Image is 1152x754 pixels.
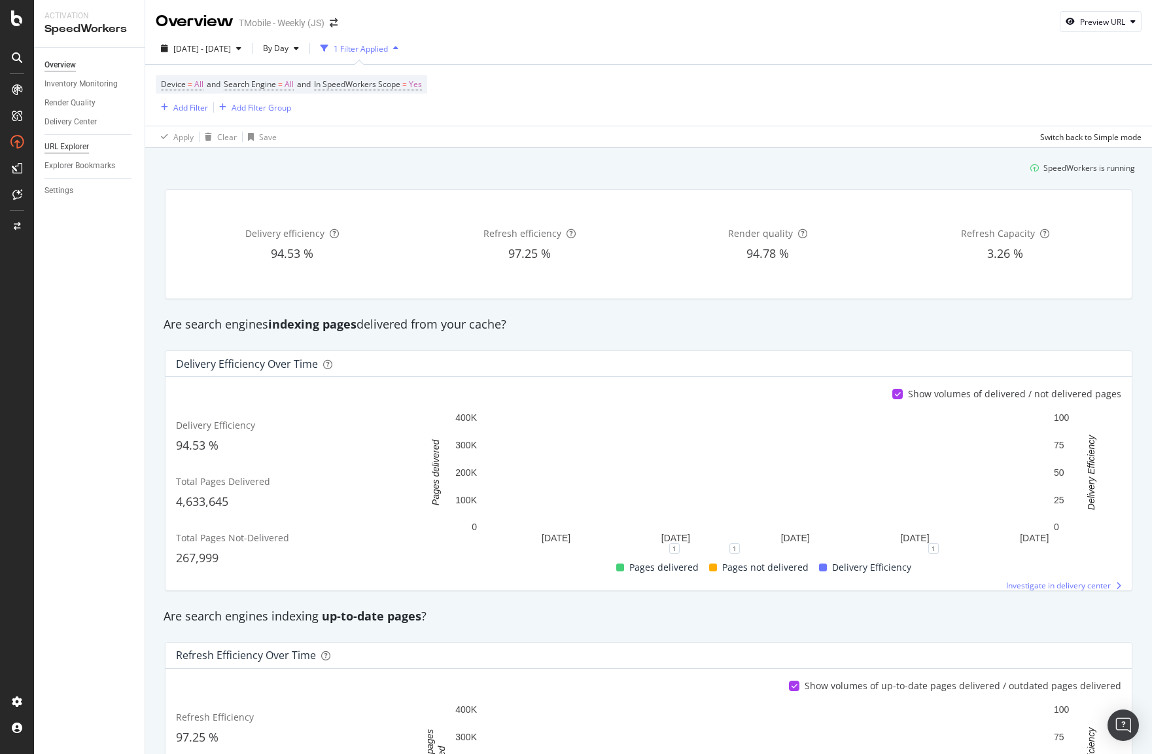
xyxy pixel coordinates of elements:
[1043,162,1135,173] div: SpeedWorkers is running
[268,316,357,332] strong: indexing pages
[194,75,203,94] span: All
[1006,580,1111,591] span: Investigate in delivery center
[44,96,135,110] a: Render Quality
[239,16,324,29] div: TMobile - Weekly (JS)
[508,245,551,261] span: 97.25 %
[156,10,234,33] div: Overview
[430,439,441,506] text: Pages delivered
[176,494,228,509] span: 4,633,645
[176,711,254,723] span: Refresh Efficiency
[176,729,218,745] span: 97.25 %
[217,132,237,143] div: Clear
[173,43,231,54] span: [DATE] - [DATE]
[176,357,318,370] div: Delivery Efficiency over time
[961,227,1035,240] span: Refresh Capacity
[44,96,96,110] div: Render Quality
[402,79,407,90] span: =
[207,79,220,90] span: and
[44,140,135,154] a: URL Explorer
[409,75,422,94] span: Yes
[629,560,699,575] span: Pages delivered
[1054,495,1064,505] text: 25
[173,132,194,143] div: Apply
[334,43,388,54] div: 1 Filter Applied
[156,126,194,147] button: Apply
[188,79,192,90] span: =
[232,102,291,113] div: Add Filter Group
[661,533,690,543] text: [DATE]
[176,531,289,544] span: Total Pages Not-Delivered
[176,419,255,431] span: Delivery Efficiency
[157,316,1140,333] div: Are search engines delivered from your cache?
[1035,126,1142,147] button: Switch back to Simple mode
[928,543,939,554] div: 1
[44,115,135,129] a: Delivery Center
[44,58,135,72] a: Overview
[322,608,421,624] strong: up-to-date pages
[314,79,400,90] span: In SpeedWorkers Scope
[728,227,793,240] span: Render quality
[987,245,1023,261] span: 3.26 %
[271,245,313,261] span: 94.53 %
[224,79,276,90] span: Search Engine
[1054,413,1070,423] text: 100
[1054,522,1059,533] text: 0
[278,79,283,90] span: =
[157,608,1140,625] div: Are search engines indexing ?
[1054,440,1064,450] text: 75
[483,227,561,240] span: Refresh efficiency
[156,99,208,115] button: Add Filter
[1054,732,1064,742] text: 75
[472,522,477,533] text: 0
[297,79,311,90] span: and
[176,475,270,488] span: Total Pages Delivered
[285,75,294,94] span: All
[1080,16,1125,27] div: Preview URL
[258,38,304,59] button: By Day
[722,560,809,575] span: Pages not delivered
[1006,580,1121,591] a: Investigate in delivery center
[669,543,680,554] div: 1
[173,102,208,113] div: Add Filter
[44,77,135,91] a: Inventory Monitoring
[456,413,478,423] text: 400K
[214,99,291,115] button: Add Filter Group
[176,550,218,565] span: 267,999
[456,495,478,505] text: 100K
[456,467,478,478] text: 200K
[200,126,237,147] button: Clear
[1060,11,1142,32] button: Preview URL
[456,440,478,450] text: 300K
[456,732,478,742] text: 300K
[315,38,404,59] button: 1 Filter Applied
[416,411,1114,548] div: A chart.
[176,649,316,662] div: Refresh Efficiency over time
[44,10,134,22] div: Activation
[258,43,288,54] span: By Day
[746,245,789,261] span: 94.78 %
[176,437,218,453] span: 94.53 %
[161,79,186,90] span: Device
[44,184,135,198] a: Settings
[1054,467,1064,478] text: 50
[729,543,740,554] div: 1
[1054,704,1070,715] text: 100
[44,115,97,129] div: Delivery Center
[1020,533,1049,543] text: [DATE]
[44,140,89,154] div: URL Explorer
[832,560,911,575] span: Delivery Efficiency
[259,132,277,143] div: Save
[44,184,73,198] div: Settings
[542,533,570,543] text: [DATE]
[805,679,1121,692] div: Show volumes of up-to-date pages delivered / outdated pages delivered
[901,533,930,543] text: [DATE]
[44,58,76,72] div: Overview
[243,126,277,147] button: Save
[44,22,134,37] div: SpeedWorkers
[1040,132,1142,143] div: Switch back to Simple mode
[44,77,118,91] div: Inventory Monitoring
[1087,435,1097,510] text: Delivery Efficiency
[781,533,810,543] text: [DATE]
[245,227,324,240] span: Delivery efficiency
[1108,709,1139,741] div: Open Intercom Messenger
